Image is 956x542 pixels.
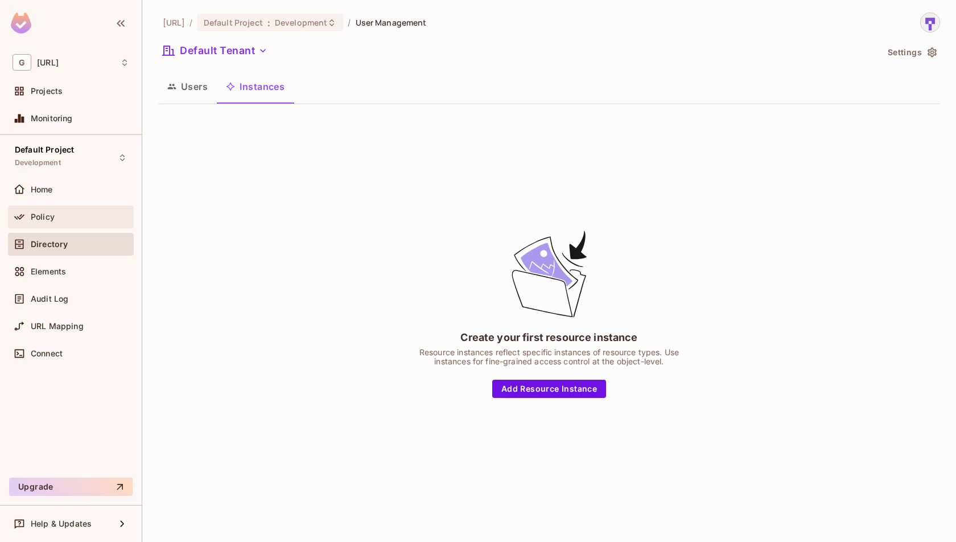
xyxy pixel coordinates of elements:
button: Users [158,72,217,101]
span: Development [275,17,327,28]
span: Connect [31,349,63,358]
span: User Management [356,17,427,28]
span: Monitoring [31,114,73,123]
span: Home [31,185,53,194]
span: Development [15,158,61,167]
span: Directory [31,240,68,249]
span: Policy [31,212,55,221]
img: SReyMgAAAABJRU5ErkJggg== [11,13,31,34]
span: URL Mapping [31,322,84,331]
span: G [13,54,31,71]
span: : [267,18,271,27]
div: Resource instances reflect specific instances of resource types. Use instances for fine-grained a... [407,348,691,366]
li: / [348,17,351,28]
button: Settings [883,43,940,61]
span: Audit Log [31,294,68,303]
span: Default Project [15,145,74,154]
span: Projects [31,87,63,96]
span: Help & Updates [31,519,92,528]
button: Default Tenant [158,42,272,60]
button: Instances [217,72,294,101]
div: Create your first resource instance [460,330,637,344]
span: Workspace: genworx.ai [37,58,59,67]
span: the active workspace [163,17,185,28]
span: Default Project [204,17,263,28]
img: sharmila@genworx.ai [921,13,939,32]
li: / [189,17,192,28]
button: Upgrade [9,478,133,496]
button: Add Resource Instance [492,380,606,398]
span: Elements [31,267,66,276]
